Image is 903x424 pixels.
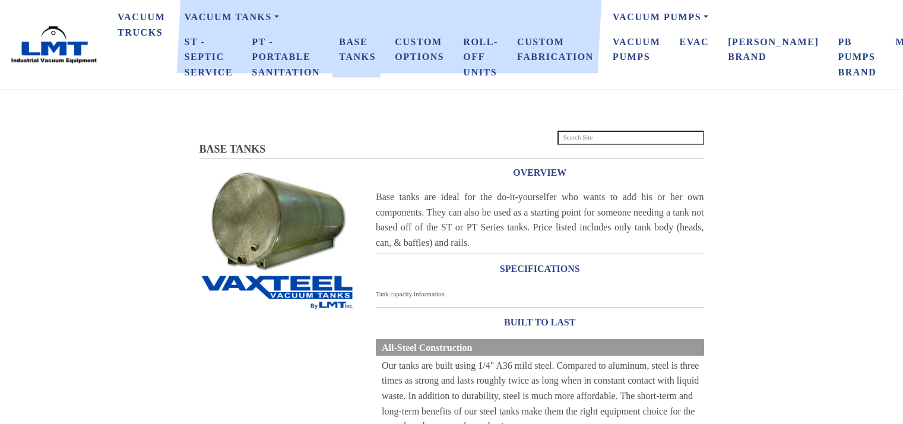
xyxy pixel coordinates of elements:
h3: SPECIFICATIONS [376,260,704,279]
a: ST - Septic Service [175,30,242,85]
a: PB Pumps Brand [828,30,886,85]
img: LMT [9,26,99,64]
a: Vacuum Tanks [175,5,603,30]
span: Tank capacity information [376,290,445,298]
h3: OVERVIEW [376,163,704,182]
h3: BUILT TO LAST [376,313,704,332]
a: PT - Portable Sanitation [242,30,329,85]
span: BASE TANKS [199,143,266,155]
a: eVAC [670,30,718,55]
a: Roll-Off Units [454,30,508,85]
span: All-Steel Construction [382,343,472,353]
a: Custom Fabrication [508,30,603,69]
img: Stacks Image 111569 [199,273,356,310]
input: Search Site [557,131,704,145]
a: [PERSON_NAME] Brand [718,30,828,69]
a: SPECIFICATIONS [376,255,704,283]
a: Vacuum Trucks [108,5,175,45]
img: Stacks Image 9449 [202,167,352,273]
a: Custom Options [385,30,454,69]
a: OVERVIEW [376,159,704,186]
a: Vacuum Pumps [603,30,670,69]
a: BUILT TO LAST [376,308,704,336]
div: Base tanks are ideal for the do-it-yourselfer who wants to add his or her own components. They ca... [376,189,704,250]
a: Base Tanks [329,30,385,69]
